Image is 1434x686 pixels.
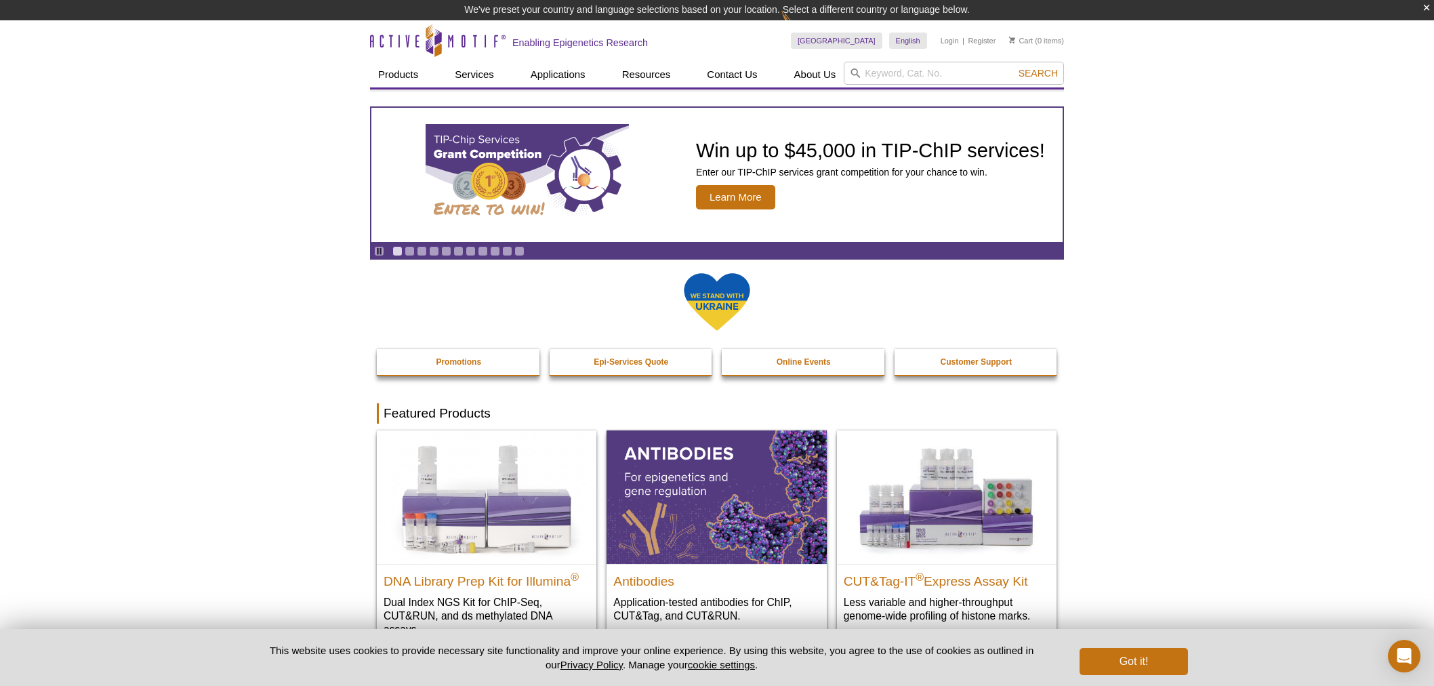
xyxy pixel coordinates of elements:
h2: Antibodies [613,568,819,588]
img: CUT&Tag-IT® Express Assay Kit [837,430,1057,563]
span: Search [1019,68,1058,79]
strong: Online Events [777,357,831,367]
img: All Antibodies [607,430,826,563]
a: Toggle autoplay [374,246,384,256]
a: TIP-ChIP Services Grant Competition Win up to $45,000 in TIP-ChIP services! Enter our TIP-ChIP se... [371,108,1063,242]
a: Cart [1009,36,1033,45]
a: Go to slide 11 [514,246,525,256]
a: English [889,33,927,49]
h2: Win up to $45,000 in TIP-ChIP services! [696,140,1045,161]
a: Customer Support [895,349,1059,375]
a: Go to slide 6 [453,246,464,256]
a: Login [941,36,959,45]
p: Enter our TIP-ChIP services grant competition for your chance to win. [696,166,1045,178]
li: | [962,33,964,49]
button: Search [1015,67,1062,79]
sup: ® [571,571,579,582]
div: Open Intercom Messenger [1388,640,1420,672]
strong: Customer Support [941,357,1012,367]
button: cookie settings [688,659,755,670]
img: TIP-ChIP Services Grant Competition [426,124,629,226]
p: Application-tested antibodies for ChIP, CUT&Tag, and CUT&RUN. [613,595,819,623]
a: Go to slide 7 [466,246,476,256]
p: Less variable and higher-throughput genome-wide profiling of histone marks​. [844,595,1050,623]
a: Go to slide 5 [441,246,451,256]
a: Go to slide 10 [502,246,512,256]
h2: Featured Products [377,403,1057,424]
button: Got it! [1080,648,1188,675]
a: Applications [523,62,594,87]
img: DNA Library Prep Kit for Illumina [377,430,596,563]
input: Keyword, Cat. No. [844,62,1064,85]
h2: Enabling Epigenetics Research [512,37,648,49]
a: Services [447,62,502,87]
p: This website uses cookies to provide necessary site functionality and improve your online experie... [246,643,1057,672]
a: Go to slide 2 [405,246,415,256]
a: Go to slide 9 [490,246,500,256]
a: [GEOGRAPHIC_DATA] [791,33,882,49]
a: Resources [614,62,679,87]
a: Privacy Policy [560,659,623,670]
h2: DNA Library Prep Kit for Illumina [384,568,590,588]
a: Online Events [722,349,886,375]
a: Go to slide 1 [392,246,403,256]
img: Change Here [781,10,817,42]
a: About Us [786,62,844,87]
a: Go to slide 4 [429,246,439,256]
a: All Antibodies Antibodies Application-tested antibodies for ChIP, CUT&Tag, and CUT&RUN. [607,430,826,636]
h2: CUT&Tag-IT Express Assay Kit [844,568,1050,588]
img: Your Cart [1009,37,1015,43]
li: (0 items) [1009,33,1064,49]
strong: Promotions [436,357,481,367]
span: Learn More [696,185,775,209]
a: Go to slide 3 [417,246,427,256]
a: Register [968,36,996,45]
a: CUT&Tag-IT® Express Assay Kit CUT&Tag-IT®Express Assay Kit Less variable and higher-throughput ge... [837,430,1057,636]
a: Epi-Services Quote [550,349,714,375]
strong: Epi-Services Quote [594,357,668,367]
a: DNA Library Prep Kit for Illumina DNA Library Prep Kit for Illumina® Dual Index NGS Kit for ChIP-... [377,430,596,649]
a: Products [370,62,426,87]
sup: ® [916,571,924,582]
a: Go to slide 8 [478,246,488,256]
img: We Stand With Ukraine [683,272,751,332]
a: Promotions [377,349,541,375]
a: Contact Us [699,62,765,87]
article: TIP-ChIP Services Grant Competition [371,108,1063,242]
p: Dual Index NGS Kit for ChIP-Seq, CUT&RUN, and ds methylated DNA assays. [384,595,590,637]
